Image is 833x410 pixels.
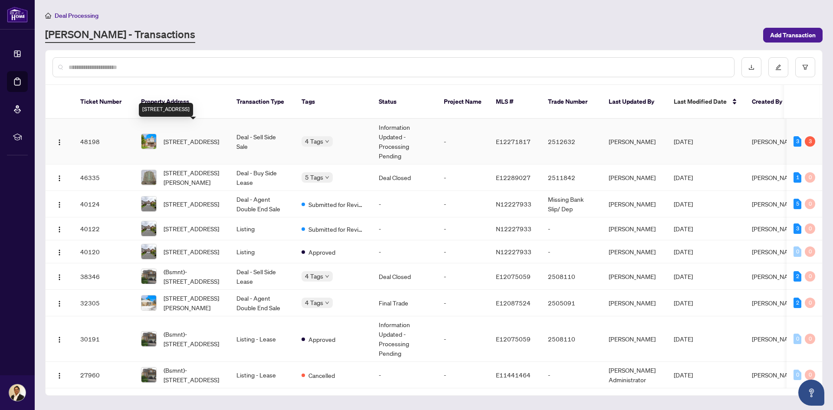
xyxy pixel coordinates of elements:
[325,139,329,144] span: down
[305,136,323,146] span: 4 Tags
[52,368,66,382] button: Logo
[372,119,437,164] td: Information Updated - Processing Pending
[295,85,372,119] th: Tags
[230,240,295,263] td: Listing
[763,28,823,43] button: Add Transaction
[164,137,219,146] span: [STREET_ADDRESS]
[794,223,801,234] div: 3
[372,316,437,362] td: Information Updated - Processing Pending
[674,225,693,233] span: [DATE]
[52,197,66,211] button: Logo
[45,13,51,19] span: home
[674,272,693,280] span: [DATE]
[770,28,816,42] span: Add Transaction
[602,119,667,164] td: [PERSON_NAME]
[56,249,63,256] img: Logo
[805,334,815,344] div: 0
[164,168,223,187] span: [STREET_ADDRESS][PERSON_NAME]
[541,290,602,316] td: 2505091
[56,300,63,307] img: Logo
[141,331,156,346] img: thumbnail-img
[372,240,437,263] td: -
[141,295,156,310] img: thumbnail-img
[73,85,134,119] th: Ticket Number
[134,85,230,119] th: Property Address
[305,172,323,182] span: 5 Tags
[752,371,799,379] span: [PERSON_NAME]
[164,199,219,209] span: [STREET_ADDRESS]
[308,200,365,209] span: Submitted for Review
[56,372,63,379] img: Logo
[752,272,799,280] span: [PERSON_NAME]
[372,85,437,119] th: Status
[437,164,489,191] td: -
[602,240,667,263] td: [PERSON_NAME]
[741,57,761,77] button: download
[325,301,329,305] span: down
[602,290,667,316] td: [PERSON_NAME]
[795,57,815,77] button: filter
[794,298,801,308] div: 2
[230,290,295,316] td: Deal - Agent Double End Sale
[752,335,799,343] span: [PERSON_NAME]
[489,85,541,119] th: MLS #
[802,64,808,70] span: filter
[372,290,437,316] td: Final Trade
[56,336,63,343] img: Logo
[141,269,156,284] img: thumbnail-img
[52,332,66,346] button: Logo
[372,362,437,388] td: -
[56,175,63,182] img: Logo
[794,172,801,183] div: 1
[541,263,602,290] td: 2508110
[73,263,134,290] td: 38346
[230,85,295,119] th: Transaction Type
[667,85,745,119] th: Last Modified Date
[141,134,156,149] img: thumbnail-img
[794,199,801,209] div: 5
[230,263,295,290] td: Deal - Sell Side Lease
[372,164,437,191] td: Deal Closed
[52,134,66,148] button: Logo
[794,136,801,147] div: 3
[141,367,156,382] img: thumbnail-img
[230,191,295,217] td: Deal - Agent Double End Sale
[52,171,66,184] button: Logo
[230,164,295,191] td: Deal - Buy Side Lease
[73,316,134,362] td: 30191
[805,271,815,282] div: 0
[602,164,667,191] td: [PERSON_NAME]
[674,371,693,379] span: [DATE]
[674,97,727,106] span: Last Modified Date
[752,225,799,233] span: [PERSON_NAME]
[674,200,693,208] span: [DATE]
[794,370,801,380] div: 0
[674,248,693,256] span: [DATE]
[805,298,815,308] div: 0
[164,329,223,348] span: (Bsmnt)-[STREET_ADDRESS]
[805,172,815,183] div: 0
[602,263,667,290] td: [PERSON_NAME]
[541,119,602,164] td: 2512632
[602,191,667,217] td: [PERSON_NAME]
[308,371,335,380] span: Cancelled
[805,370,815,380] div: 0
[496,225,531,233] span: N12227933
[674,174,693,181] span: [DATE]
[56,139,63,146] img: Logo
[437,119,489,164] td: -
[768,57,788,77] button: edit
[141,197,156,211] img: thumbnail-img
[752,200,799,208] span: [PERSON_NAME]
[541,191,602,217] td: Missing Bank Slip/ Dep
[45,27,195,43] a: [PERSON_NAME] - Transactions
[52,269,66,283] button: Logo
[674,299,693,307] span: [DATE]
[230,119,295,164] td: Deal - Sell Side Sale
[794,246,801,257] div: 0
[308,335,335,344] span: Approved
[230,316,295,362] td: Listing - Lease
[55,12,98,20] span: Deal Processing
[541,316,602,362] td: 2508110
[73,191,134,217] td: 40124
